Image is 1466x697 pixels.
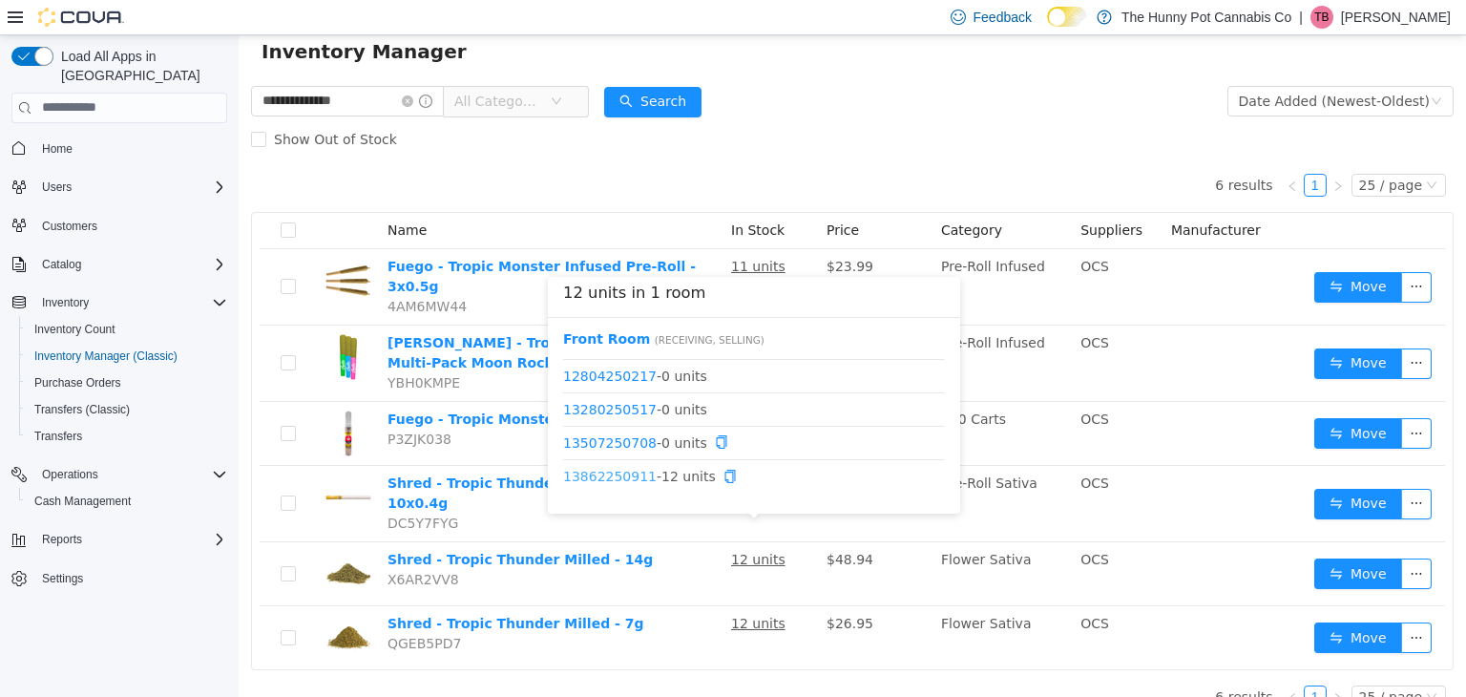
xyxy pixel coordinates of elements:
div: Copy [476,397,490,417]
span: Load All Apps in [GEOGRAPHIC_DATA] [53,47,227,85]
span: In Stock [492,187,546,202]
span: Transfers (Classic) [34,402,130,417]
a: Inventory Count [27,318,123,341]
span: Users [42,180,72,195]
td: Flower Sativa [695,507,834,571]
img: Fuego - Tropic Monster 510 Cartridge - 1g hero shot [86,374,134,422]
p: The Hunny Pot Cannabis Co [1121,6,1291,29]
i: icon: down [1187,656,1199,669]
i: icon: down [312,60,324,74]
button: Catalog [4,251,235,278]
li: 6 results [976,138,1034,161]
li: 1 [1065,138,1088,161]
button: Transfers (Classic) [19,396,235,423]
i: icon: down [1192,60,1204,74]
button: icon: ellipsis [1162,587,1193,618]
span: P3ZJK038 [149,396,213,412]
span: Show Out of Stock [28,96,166,112]
i: icon: right [1094,145,1105,157]
button: icon: ellipsis [1162,383,1193,413]
span: Price [588,187,620,202]
span: Transfers (Classic) [27,398,227,421]
button: Home [4,135,235,162]
span: Transfers [34,429,82,444]
i: icon: close-circle [163,60,175,72]
a: 1 [1066,139,1087,160]
span: OCS [842,223,870,239]
u: 12 units [492,517,547,532]
button: Transfers [19,423,235,450]
i: icon: left [1048,657,1059,668]
button: Customers [4,212,235,240]
a: Shred - Tropic Thunder Dartz Pre-Roll - 10x0.4g [149,440,441,475]
button: icon: swapMove [1076,313,1163,344]
h3: 12 units in 1 room [325,246,706,270]
span: Feedback [974,8,1032,27]
span: OCS [842,517,870,532]
nav: Complex example [11,127,227,643]
a: 1 [1066,651,1087,672]
img: Shred - Tropic Thunder Milled - 7g hero shot [86,579,134,626]
a: 13280250517 [325,366,418,381]
span: - 0 units [325,330,706,350]
a: Customers [34,215,105,238]
button: Operations [4,461,235,488]
td: Pre-Roll Sativa [695,431,834,507]
a: 12804250217 [325,332,418,348]
img: Shred - Tropic Thunder Dartz Pre-Roll - 10x0.4g hero shot [86,438,134,486]
li: Previous Page [1042,650,1065,673]
span: Settings [34,566,227,590]
button: Users [34,176,79,199]
span: Inventory Manager (Classic) [27,345,227,368]
span: Category [702,187,764,202]
td: Pre-Roll Infused [695,290,834,367]
i: icon: info-circle [180,59,194,73]
a: Settings [34,567,91,590]
img: Shred - Tropic Thunder Milled - 14g hero shot [86,515,134,562]
i: icon: right [1094,657,1105,668]
a: Fuego - Tropic Monster 510 Cartridge - 1g [149,376,464,391]
span: Operations [42,467,98,482]
td: Flower Sativa [695,571,834,634]
span: TB [1314,6,1329,29]
span: X6AR2VV8 [149,537,220,552]
span: Customers [42,219,97,234]
div: Date Added (Newest-Oldest) [1000,52,1191,80]
a: Home [34,137,80,160]
button: Operations [34,463,106,486]
b: Front Room [325,296,411,311]
a: Shred - Tropic Thunder Milled - 14g [149,517,414,532]
span: All Categories [216,56,303,75]
a: Purchase Orders [27,371,129,394]
span: Catalog [34,253,227,276]
button: Settings [4,564,235,592]
span: Cash Management [34,494,131,509]
span: Transfers [27,425,227,448]
li: 1 [1065,650,1088,673]
a: [PERSON_NAME] - Tropical Liquid Diamond Multi-Pack Moon Rockets - 3x0.5g [149,300,470,335]
img: Fuego - Tropic Monster Infused Pre-Roll - 3x0.5g hero shot [86,222,134,269]
span: Manufacturer [932,187,1022,202]
p: | [1299,6,1303,29]
span: YBH0KMPE [149,340,221,355]
span: Operations [34,463,227,486]
button: icon: ellipsis [1162,523,1193,554]
a: Transfers (Classic) [27,398,137,421]
a: 13507250708 [325,399,418,414]
div: 25 / page [1120,139,1183,160]
span: OCS [842,440,870,455]
span: Customers [34,214,227,238]
li: Next Page [1088,650,1111,673]
span: $23.99 [588,223,635,239]
a: Fuego - Tropic Monster Infused Pre-Roll - 3x0.5g [149,223,457,259]
span: Purchase Orders [34,375,121,391]
button: icon: ellipsis [1162,313,1193,344]
span: 4AM6MW44 [149,264,228,279]
span: Inventory [42,295,89,310]
a: 13862250911 [325,433,418,449]
td: Pre-Roll Infused [695,214,834,290]
button: Reports [34,528,90,551]
span: Inventory Count [27,318,227,341]
button: icon: swapMove [1076,454,1163,484]
span: Catalog [42,257,81,272]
